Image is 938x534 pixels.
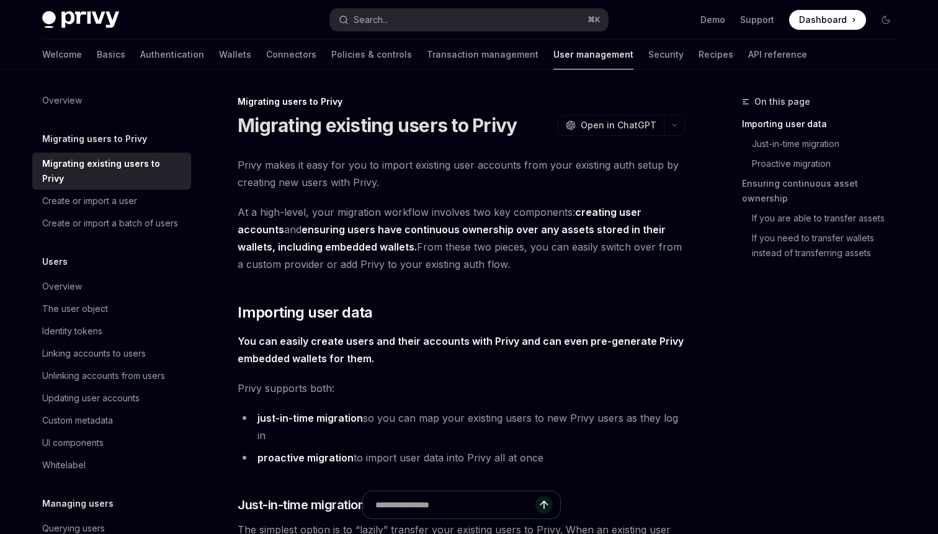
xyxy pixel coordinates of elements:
[748,40,807,69] a: API reference
[32,153,191,190] a: Migrating existing users to Privy
[257,452,354,465] a: proactive migration
[42,254,68,269] h5: Users
[752,154,906,174] a: Proactive migration
[238,223,666,253] strong: ensuring users have continuous ownership over any assets stored in their wallets, including embed...
[32,89,191,112] a: Overview
[42,301,108,316] div: The user object
[42,324,102,339] div: Identity tokens
[699,40,733,69] a: Recipes
[535,496,553,514] button: Send message
[42,413,113,428] div: Custom metadata
[42,131,147,146] h5: Migrating users to Privy
[42,11,119,29] img: dark logo
[32,212,191,234] a: Create or import a batch of users
[238,303,373,323] span: Importing user data
[257,412,363,425] a: just-in-time migration
[42,93,82,108] div: Overview
[581,119,656,131] span: Open in ChatGPT
[42,279,82,294] div: Overview
[32,387,191,409] a: Updating user accounts
[42,346,146,361] div: Linking accounts to users
[330,9,608,31] button: Search...⌘K
[42,40,82,69] a: Welcome
[789,10,866,30] a: Dashboard
[42,368,165,383] div: Unlinking accounts from users
[742,114,906,134] a: Importing user data
[238,409,685,444] li: so you can map your existing users to new Privy users as they log in
[32,320,191,342] a: Identity tokens
[238,203,685,273] span: At a high-level, your migration workflow involves two key components: and From these two pieces, ...
[238,449,685,466] li: to import user data into Privy all at once
[752,228,906,263] a: If you need to transfer wallets instead of transferring assets
[238,156,685,191] span: Privy makes it easy for you to import existing user accounts from your existing auth setup by cre...
[238,380,685,397] span: Privy supports both:
[97,40,125,69] a: Basics
[42,391,140,406] div: Updating user accounts
[876,10,896,30] button: Toggle dark mode
[32,454,191,476] a: Whitelabel
[266,40,316,69] a: Connectors
[32,275,191,298] a: Overview
[32,409,191,432] a: Custom metadata
[331,40,412,69] a: Policies & controls
[799,14,847,26] span: Dashboard
[752,134,906,154] a: Just-in-time migration
[742,174,906,208] a: Ensuring continuous asset ownership
[238,114,517,136] h1: Migrating existing users to Privy
[427,40,538,69] a: Transaction management
[219,40,251,69] a: Wallets
[32,365,191,387] a: Unlinking accounts from users
[752,208,906,228] a: If you are able to transfer assets
[754,94,810,109] span: On this page
[42,194,137,208] div: Create or import a user
[32,298,191,320] a: The user object
[558,115,664,136] button: Open in ChatGPT
[238,335,684,365] strong: You can easily create users and their accounts with Privy and can even pre-generate Privy embedde...
[587,15,601,25] span: ⌘ K
[32,190,191,212] a: Create or import a user
[238,96,685,108] div: Migrating users to Privy
[42,435,104,450] div: UI components
[648,40,684,69] a: Security
[553,40,633,69] a: User management
[140,40,204,69] a: Authentication
[42,216,178,231] div: Create or import a batch of users
[42,156,184,186] div: Migrating existing users to Privy
[354,12,388,27] div: Search...
[700,14,725,26] a: Demo
[42,496,114,511] h5: Managing users
[42,458,86,473] div: Whitelabel
[32,432,191,454] a: UI components
[32,342,191,365] a: Linking accounts to users
[740,14,774,26] a: Support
